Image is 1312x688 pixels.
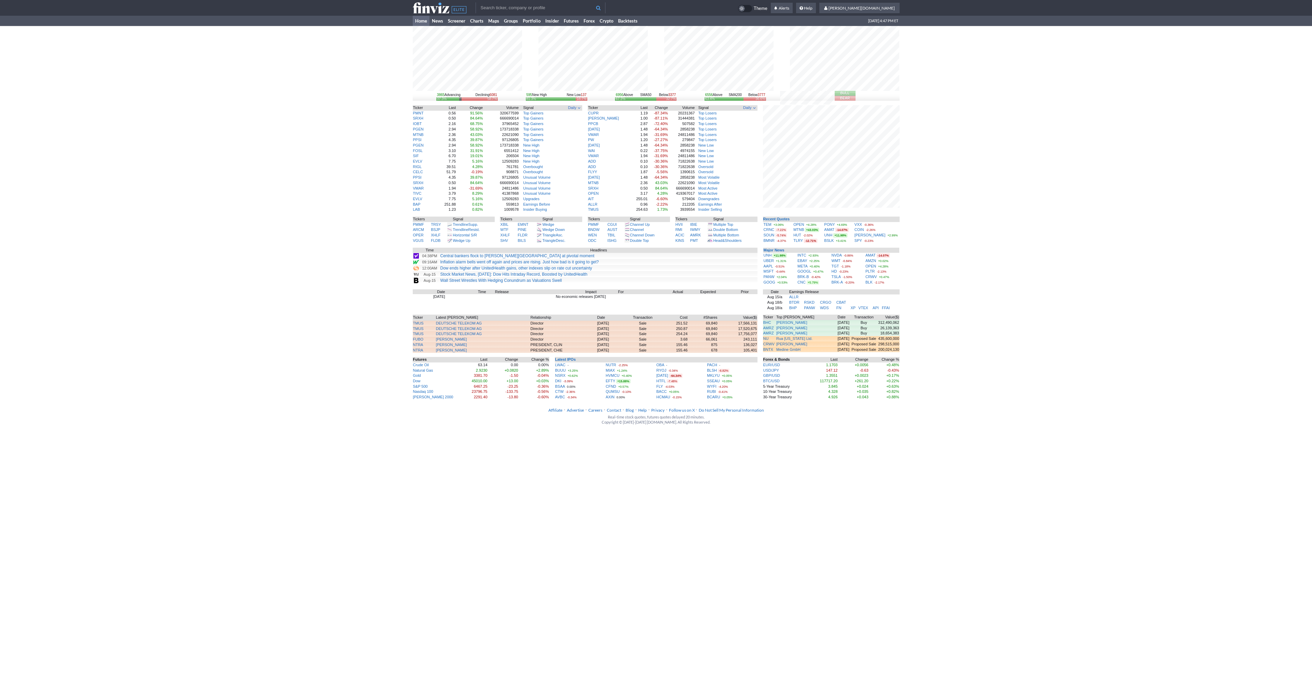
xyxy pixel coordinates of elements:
a: Advertise [567,408,584,413]
a: FLYY [588,170,597,174]
a: KINS [675,238,684,243]
a: Top Losers [698,122,717,126]
a: Overbought [523,170,543,174]
a: Rua [US_STATE] Ltd. [776,336,812,342]
a: FN [836,306,842,310]
a: Do Not Sell My Personal Information [699,408,764,413]
a: PPSI [413,138,422,142]
a: PONY [824,222,835,226]
a: VXX [855,222,862,226]
a: MTNB [413,133,424,137]
a: Upgrades [523,197,539,201]
a: VTEX [858,306,868,310]
a: BLK [865,280,873,284]
span: Daily [568,105,576,111]
a: Inflation alarm bells went off again and prices are rising. Just how bad is it going to get? [440,260,599,264]
a: TrendlineResist. [453,228,480,232]
a: Multiple Top [713,222,733,226]
b: Major News [764,248,784,252]
a: Natural Gas [413,368,433,372]
a: [PERSON_NAME] [855,233,885,237]
a: BILS [518,238,526,243]
a: BTC/USD [763,379,780,383]
a: XHLF [431,233,440,237]
a: Theme [738,5,767,12]
a: UNH [764,253,772,257]
a: CNC [797,280,806,284]
a: CBAT [836,300,846,304]
a: WDS [820,306,829,310]
a: IWMY [690,228,700,232]
a: CRGO [820,300,831,304]
div: Advancing [437,93,461,97]
a: RUBI [707,389,716,394]
a: LWAC [555,363,566,367]
a: PPCB [588,122,598,126]
a: WAI [588,149,595,153]
a: BACC [656,389,667,394]
a: Recent Quotes [763,217,790,221]
a: NTRA [413,343,423,347]
button: Bull [835,91,856,96]
a: Oversold [698,165,713,169]
a: Most Volatile [698,175,720,179]
a: VMAR [413,186,424,190]
a: Charts [468,16,486,26]
a: [DATE] [588,143,600,147]
a: FFAI [882,306,890,310]
a: Aug 15/a [767,295,782,299]
a: HVMCU [606,373,619,377]
a: Nasdaq 100 [413,389,433,394]
a: Earnings Before [523,202,550,206]
a: New High [523,149,539,153]
a: RYOJ [656,368,666,372]
a: TIVC [413,191,422,195]
a: DKI [555,379,561,383]
a: [PERSON_NAME] 2000 [413,395,453,399]
a: AMRZ [763,331,774,335]
a: BTDR [789,300,799,304]
a: WEN [588,233,597,237]
a: Wedge Up [453,238,470,243]
span: Theme [754,5,767,12]
a: ARCM [413,228,424,232]
a: [PERSON_NAME][DOMAIN_NAME] [819,3,900,14]
a: FLY [656,384,663,388]
a: PMNT [413,111,424,115]
a: BHC [763,320,771,325]
a: AAPL [764,264,773,268]
div: Below [659,93,676,97]
a: Top Gainers [523,111,543,115]
a: Most Active [698,186,717,190]
a: CRNC [764,228,775,232]
a: RSKD [804,300,815,304]
a: UNH [824,233,832,237]
a: New High [523,143,539,147]
span: Desc. [556,238,565,243]
a: XP [850,306,856,310]
a: Forex [581,16,597,26]
a: Downgrades [698,197,720,201]
a: AUST [607,228,617,232]
a: TLRY [793,238,803,243]
a: NUTR [606,363,616,367]
a: [PERSON_NAME] [588,116,619,120]
a: NVDA [832,253,842,257]
a: SIF [413,154,419,158]
span: Trendline [453,222,468,226]
a: BNDW [588,228,600,232]
a: Blog [626,408,634,413]
a: Overbought [523,165,543,169]
a: FLDR [518,233,528,237]
a: PINE [518,228,527,232]
div: SMA200 [705,93,766,97]
a: Double Bottom [713,228,738,232]
a: DEUTSCHE TELEKOM AG [436,321,482,325]
a: SRXH [588,186,599,190]
a: Channel [630,228,644,232]
a: Top Losers [698,116,717,120]
a: CUPR [588,111,599,115]
span: [DATE] 4:47 PM ET [868,16,898,26]
a: News [429,16,446,26]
